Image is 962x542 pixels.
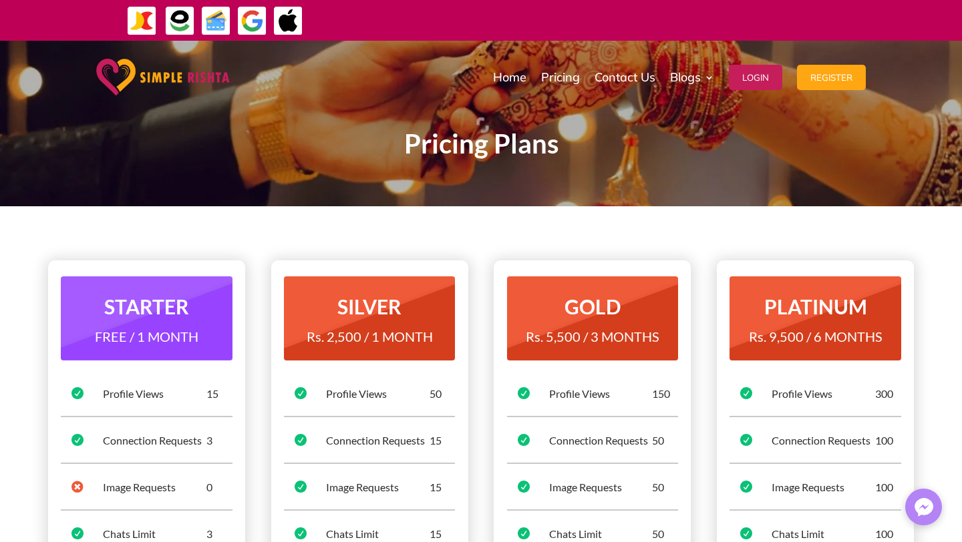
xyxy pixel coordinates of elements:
div: Chats Limit [326,527,430,541]
a: Home [493,44,526,111]
div: Profile Views [549,386,653,401]
strong: SILVER [337,294,402,318]
img: EasyPaisa-icon [165,6,195,36]
div: Connection Requests [326,433,430,448]
span:  [740,434,752,446]
strong: جاز کیش [601,8,629,31]
span:  [295,387,307,399]
img: JazzCash-icon [127,6,157,36]
span: Rs. 9,500 / 6 MONTHS [749,328,883,344]
div: Chats Limit [772,527,875,541]
img: GooglePay-icon [237,6,267,36]
button: Register [797,65,866,90]
span:  [518,387,530,399]
div: Image Requests [326,480,430,495]
p: Pricing Plans [120,136,842,152]
span:  [740,387,752,399]
span:  [740,481,752,493]
span:  [295,481,307,493]
span:  [518,527,530,539]
img: ApplePay-icon [273,6,303,36]
div: Chats Limit [549,527,653,541]
strong: PLATINUM [764,294,867,318]
div: Image Requests [772,480,875,495]
span: Rs. 2,500 / 1 MONTH [307,328,433,344]
img: Messenger [911,494,937,521]
button: Login [729,65,782,90]
strong: ایزی پیسہ [569,8,598,31]
a: Register [797,44,866,111]
span:  [295,527,307,539]
div: Chats Limit [103,527,206,541]
strong: STARTER [104,294,189,318]
span:  [71,387,84,399]
div: Connection Requests [772,433,875,448]
div: Profile Views [103,386,206,401]
div: Profile Views [326,386,430,401]
span:  [71,527,84,539]
span:  [71,481,84,493]
div: Connection Requests [103,433,206,448]
a: Blogs [670,44,714,111]
span: Rs. 5,500 / 3 MONTHS [526,328,659,344]
span:  [295,434,307,446]
div: Profile Views [772,386,875,401]
span:  [518,481,530,493]
div: Image Requests [549,480,653,495]
div: Image Requests [103,480,206,495]
span:  [518,434,530,446]
span: FREE / 1 MONTH [95,328,198,344]
span:  [740,527,752,539]
div: Connection Requests [549,433,653,448]
strong: GOLD [565,294,621,318]
img: Credit Cards [201,6,231,36]
div: ایپ میں پیمنٹ صرف گوگل پے اور ایپل پے کے ذریعے ممکن ہے۔ ، یا کریڈٹ کارڈ کے ذریعے ویب سائٹ پر ہوگی۔ [347,12,923,28]
span:  [71,434,84,446]
a: Pricing [541,44,580,111]
a: Contact Us [595,44,655,111]
a: Login [729,44,782,111]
